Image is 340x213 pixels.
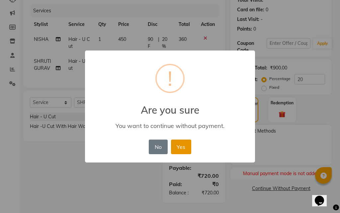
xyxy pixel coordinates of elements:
[149,140,167,154] button: No
[168,65,172,92] div: !
[171,140,191,154] button: Yes
[95,122,245,130] div: You want to continue without payment.
[312,186,333,206] iframe: chat widget
[85,96,255,116] h2: Are you sure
